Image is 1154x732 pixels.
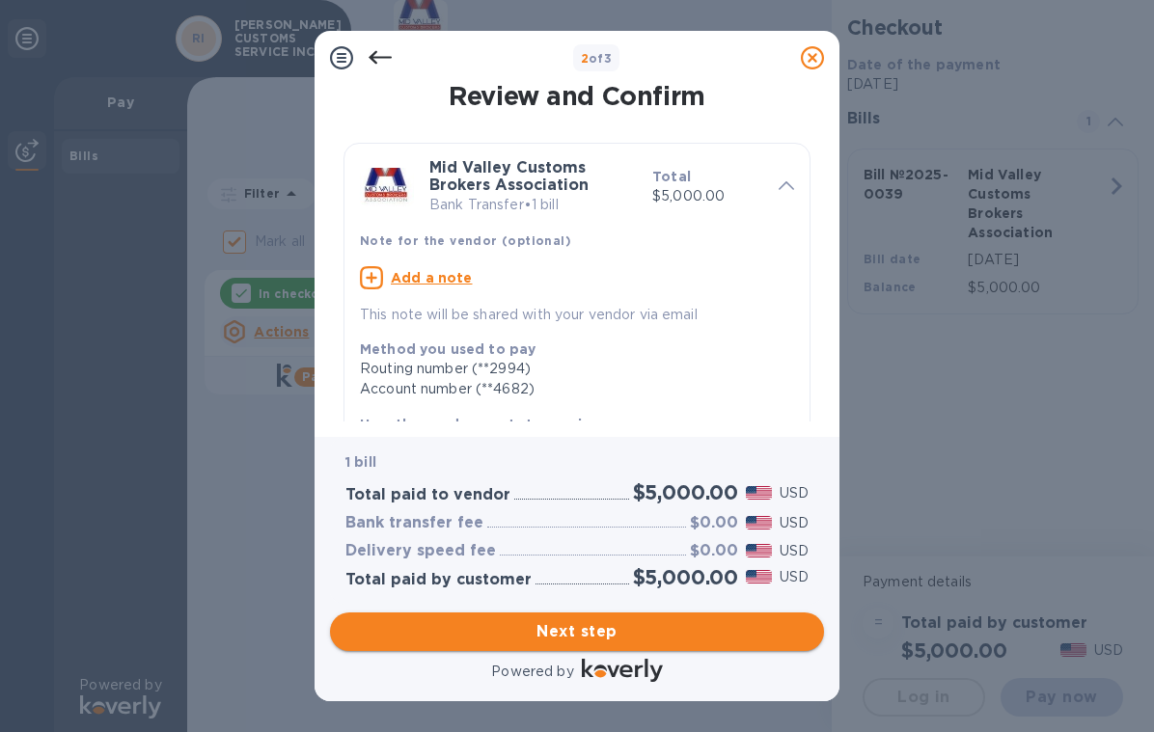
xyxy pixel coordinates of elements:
[746,516,772,529] img: USD
[652,169,691,184] b: Total
[360,379,779,399] div: Account number (**4682)
[429,158,589,195] b: Mid Valley Customs Brokers Association
[330,612,824,651] button: Next step
[360,417,599,432] b: How the vendor wants to receive
[340,81,814,112] h1: Review and Confirm
[780,483,809,503] p: USD
[360,341,536,357] b: Method you used to pay
[345,454,376,470] b: 1 bill
[360,359,779,379] div: Routing number (**2994)
[582,659,663,682] img: Logo
[652,186,763,206] p: $5,000.00
[690,542,738,560] h3: $0.00
[360,233,571,248] b: Note for the vendor (optional)
[360,305,794,325] p: This note will be shared with your vendor via email
[780,567,809,587] p: USD
[633,565,738,589] h2: $5,000.00
[690,514,738,532] h3: $0.00
[429,195,637,215] p: Bank Transfer • 1 bill
[345,542,496,560] h3: Delivery speed fee
[746,486,772,500] img: USD
[633,480,738,504] h2: $5,000.00
[491,662,573,682] p: Powered by
[345,514,483,532] h3: Bank transfer fee
[746,544,772,557] img: USD
[345,571,532,589] h3: Total paid by customer
[391,270,473,285] u: Add a note
[780,541,809,561] p: USD
[581,51,613,66] b: of 3
[360,159,794,325] div: Mid Valley Customs Brokers AssociationBank Transfer•1 billTotal$5,000.00Note for the vendor (opti...
[746,570,772,583] img: USD
[780,513,809,533] p: USD
[345,620,809,643] span: Next step
[581,51,589,66] span: 2
[345,486,510,504] h3: Total paid to vendor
